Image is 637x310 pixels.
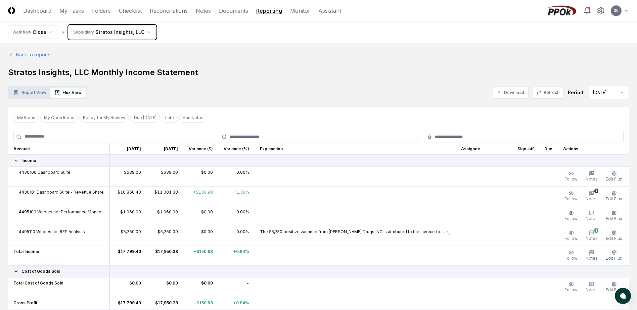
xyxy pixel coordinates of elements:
td: 0.00% [218,226,255,246]
button: 1Notes [584,229,599,243]
span: Edit Flux [606,236,622,241]
td: +$150.98 [183,297,218,309]
span: Follow [564,256,578,261]
div: Subsidiary [73,29,94,35]
td: $17,950.38 [146,246,183,265]
span: 4495110 Wholesaler RFP Analysis [19,229,85,235]
span: 4495100 Wholesaler Performance Monitor [19,209,103,215]
div: Period: [568,89,585,96]
td: - [218,277,255,297]
button: My Open Items [40,113,78,123]
span: Follow [564,236,578,241]
td: +$150.98 [183,186,218,206]
span: Notes [586,176,598,182]
button: Follow [563,189,579,203]
span: 4430101 Dashboard Suite - Revenue Share [19,189,104,195]
td: +1.39% [218,186,255,206]
td: +0.84% [218,246,255,265]
button: Late [162,113,178,123]
a: Checklist [119,7,142,15]
td: $1,060.00 [109,206,146,226]
button: Notes [584,209,599,223]
button: Edit Flux [604,229,624,243]
a: My Tasks [59,7,84,15]
p: The $5,250 positive variance from [PERSON_NAME] Drugs INC is attributed to the invoice for Strato... [260,229,445,235]
td: $0.00 [146,277,183,297]
th: Assignee [456,143,512,155]
div: Workflow [12,29,31,35]
span: Edit Flux [606,196,622,201]
td: $0.00 [183,226,218,246]
a: Back to reports [8,51,50,58]
th: [DATE] [146,143,183,155]
img: Logo [8,7,15,14]
td: $11,001.38 [146,186,183,206]
span: Edit Flux [606,256,622,261]
th: Variance ($) [183,143,218,155]
td: $0.00 [183,166,218,186]
button: Has Notes [179,113,207,123]
td: +0.84% [218,297,255,309]
td: 0.00% [218,206,255,226]
th: Due [539,143,558,155]
a: Folders [92,7,111,15]
td: 0.00% [218,166,255,186]
div: 1 [594,189,598,193]
button: The $5,250 positive variance from [PERSON_NAME] Drugs INC is attributed to the invoice for Strato... [260,229,450,235]
span: Income [21,158,36,164]
button: Edit Flux [604,169,624,184]
td: $5,250.00 [109,226,146,246]
button: Notes [584,169,599,184]
a: Reporting [256,7,282,15]
span: Notes [586,236,598,241]
span: SC [614,8,619,13]
button: Edit Flux [604,189,624,203]
th: [DATE] [109,143,146,155]
span: Edit Flux [606,216,622,221]
td: $0.00 [109,277,146,297]
th: Sign-off [512,143,539,155]
button: Follow [563,209,579,223]
button: Notes [584,249,599,263]
button: Report View [9,88,50,98]
td: $0.00 [183,206,218,226]
td: $639.00 [146,166,183,186]
span: Total Cost of Goods Sold [13,280,63,286]
span: Notes [586,256,598,261]
a: Dashboard [23,7,51,15]
td: +$150.98 [183,246,218,265]
th: Variance (%) [218,143,255,155]
h1: Stratos Insights, LLC Monthly Income Statement [8,67,629,78]
span: Follow [564,176,578,182]
button: Due Today [130,113,160,123]
th: Account [8,143,109,155]
button: My Items [13,113,39,123]
div: 1 [594,228,598,233]
button: Download [493,87,529,99]
td: $17,799.40 [109,246,146,265]
span: Notes [586,287,598,292]
td: $0.00 [183,277,218,297]
span: Cost of Goods Sold [21,268,60,274]
th: Actions [558,143,629,155]
span: Gross Profit [13,300,37,306]
td: $5,250.00 [146,226,183,246]
button: atlas-launcher [615,288,631,304]
button: Flux View [50,88,86,98]
td: $10,850.40 [109,186,146,206]
button: Edit Flux [604,249,624,263]
span: Edit Flux [606,287,622,292]
td: $1,060.00 [146,206,183,226]
span: Notes [586,196,598,201]
a: Documents [219,7,248,15]
button: 1Notes [584,189,599,203]
button: Edit Flux [604,280,624,294]
td: $17,950.38 [146,297,183,309]
img: PPOk logo [546,5,578,16]
a: Assistant [318,7,341,15]
button: Follow [563,249,579,263]
span: Notes [586,216,598,221]
td: $17,799.40 [109,297,146,309]
span: Follow [564,287,578,292]
a: Notes [196,7,211,15]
